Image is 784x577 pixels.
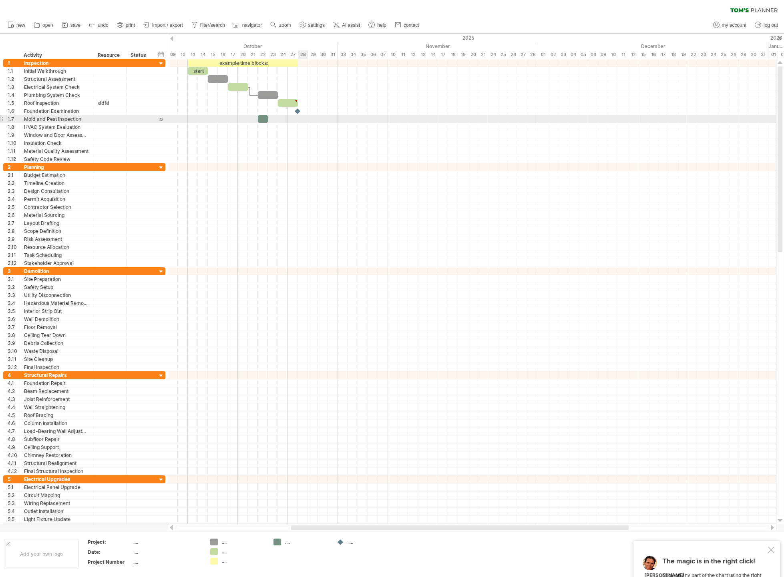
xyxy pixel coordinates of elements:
div: Layout Drafting [24,219,90,227]
div: example time blocks: [188,59,298,67]
div: 4.6 [8,419,20,427]
div: 3.7 [8,323,20,331]
div: Final Structural Inspection [24,467,90,475]
div: Ceiling Tear Down [24,331,90,339]
div: Foundation Examination [24,107,90,115]
a: log out [753,20,780,30]
div: Wednesday, 24 December 2025 [708,50,718,59]
span: import / export [152,22,183,28]
a: zoom [268,20,293,30]
div: October 2025 [108,42,338,50]
a: settings [298,20,327,30]
div: Foundation Repair [24,379,90,387]
div: Outlet Installation [24,507,90,515]
div: Wall Demolition [24,315,90,323]
div: Project Number [88,559,132,565]
div: Electrical System Check [24,83,90,91]
div: Budget Estimation [24,171,90,179]
div: Debris Collection [24,339,90,347]
div: Risk Assessment [24,235,90,243]
div: Monday, 24 November 2025 [488,50,498,59]
div: Safety Code Review [24,155,90,163]
div: Site Cleanup [24,355,90,363]
a: help [366,20,389,30]
div: 5 [8,475,20,483]
div: Stakeholder Approval [24,259,90,267]
div: Wednesday, 3 December 2025 [558,50,568,59]
div: Tuesday, 30 December 2025 [748,50,758,59]
div: Wednesday, 15 October 2025 [208,50,218,59]
div: 3.10 [8,347,20,355]
span: help [377,22,386,28]
div: Material Sourcing [24,211,90,219]
div: Monday, 8 December 2025 [588,50,598,59]
div: Structural Realignment [24,459,90,467]
div: 4.7 [8,427,20,435]
div: Subfloor Repair [24,435,90,443]
div: 1.2 [8,75,20,83]
span: undo [98,22,109,28]
span: log out [764,22,778,28]
div: Ceiling Support [24,443,90,451]
div: Thursday, 6 November 2025 [368,50,378,59]
div: 4.12 [8,467,20,475]
div: Wednesday, 26 November 2025 [508,50,518,59]
div: 4.4 [8,403,20,411]
div: Friday, 26 December 2025 [728,50,738,59]
div: 2.8 [8,227,20,235]
div: Date: [88,549,132,555]
div: Monday, 20 October 2025 [238,50,248,59]
a: import / export [141,20,185,30]
div: 3.9 [8,339,20,347]
div: 5.6 [8,523,20,531]
div: 2.5 [8,203,20,211]
a: filter/search [189,20,227,30]
div: Light Fixture Update [24,515,90,523]
div: 5.4 [8,507,20,515]
div: 3.11 [8,355,20,363]
div: .... [348,539,392,545]
div: 2.4 [8,195,20,203]
div: Add your own logo [4,539,79,569]
div: Tuesday, 11 November 2025 [398,50,408,59]
div: 3.3 [8,291,20,299]
div: 1.12 [8,155,20,163]
div: 2.6 [8,211,20,219]
div: 4.8 [8,435,20,443]
div: Friday, 28 November 2025 [528,50,538,59]
div: Friday, 17 October 2025 [228,50,238,59]
div: Friday, 10 October 2025 [178,50,188,59]
div: Monday, 29 December 2025 [738,50,748,59]
span: AI assist [342,22,360,28]
div: Wednesday, 31 December 2025 [758,50,768,59]
div: Tuesday, 16 December 2025 [648,50,658,59]
div: 5.1 [8,483,20,491]
div: .... [222,558,265,565]
div: Plumbing System Check [24,91,90,99]
div: 2.3 [8,187,20,195]
div: Mold and Pest Inspection [24,115,90,123]
a: undo [87,20,111,30]
a: contact [393,20,422,30]
div: Project: [88,539,132,545]
div: Friday, 31 October 2025 [328,50,338,59]
span: open [42,22,53,28]
span: filter/search [200,22,225,28]
div: Wednesday, 5 November 2025 [358,50,368,59]
div: Wednesday, 17 December 2025 [658,50,668,59]
div: Material Quality Assessment [24,147,90,155]
div: .... [133,559,201,565]
div: Initial Walkthrough [24,67,90,75]
div: Friday, 12 December 2025 [628,50,638,59]
div: 2 [8,163,20,171]
a: new [6,20,28,30]
div: 3.8 [8,331,20,339]
span: navigator [242,22,262,28]
div: Activity [24,51,89,59]
div: Thursday, 23 October 2025 [268,50,278,59]
div: Resource Allocation [24,243,90,251]
span: print [126,22,135,28]
div: Contractor Selection [24,203,90,211]
div: 1.4 [8,91,20,99]
div: .... [133,539,201,545]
